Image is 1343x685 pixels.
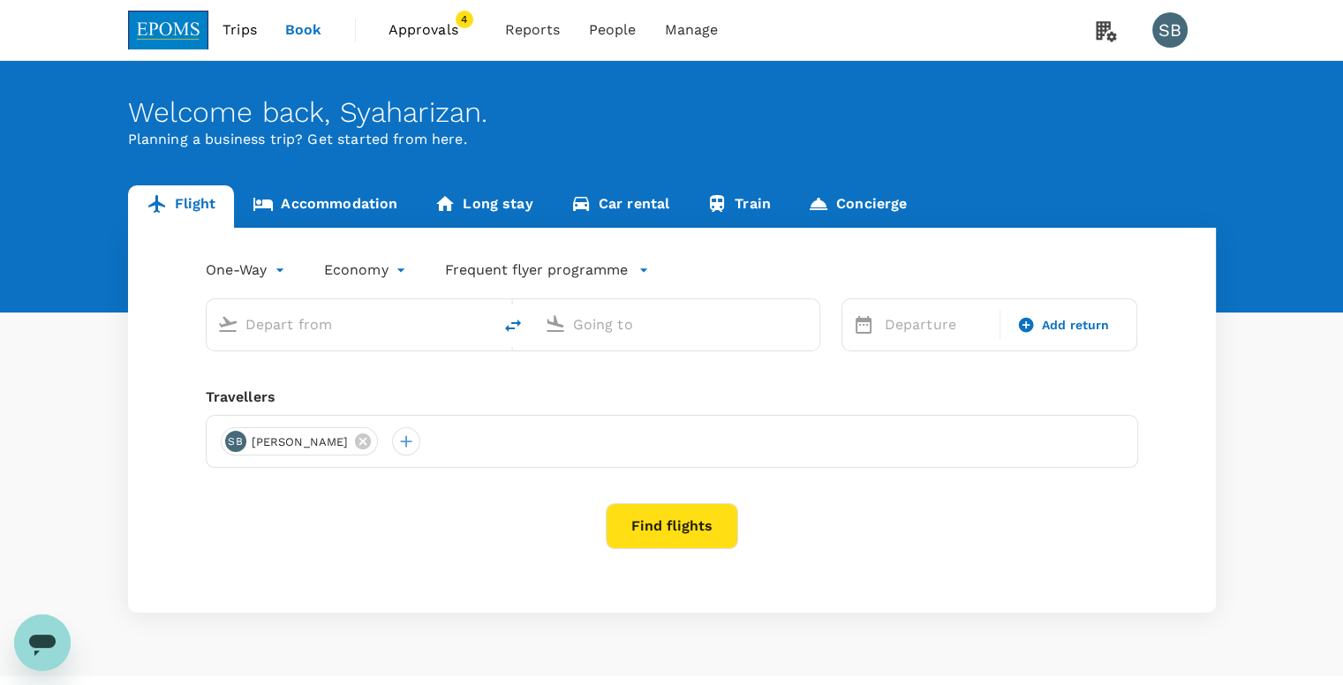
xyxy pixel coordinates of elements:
[416,185,551,228] a: Long stay
[389,19,477,41] span: Approvals
[664,19,718,41] span: Manage
[324,256,410,284] div: Economy
[128,129,1216,150] p: Planning a business trip? Get started from here.
[492,305,534,347] button: delete
[1042,316,1110,335] span: Add return
[128,11,209,49] img: EPOMS SDN BHD
[589,19,637,41] span: People
[456,11,473,28] span: 4
[1152,12,1188,48] div: SB
[789,185,925,228] a: Concierge
[225,431,246,452] div: SB
[223,19,257,41] span: Trips
[445,260,649,281] button: Frequent flyer programme
[206,256,289,284] div: One-Way
[241,433,359,451] span: [PERSON_NAME]
[885,314,989,335] p: Departure
[128,96,1216,129] div: Welcome back , Syaharizan .
[505,19,561,41] span: Reports
[245,311,455,338] input: Depart from
[479,322,483,326] button: Open
[128,185,235,228] a: Flight
[807,322,811,326] button: Open
[445,260,628,281] p: Frequent flyer programme
[285,19,322,41] span: Book
[221,427,379,455] div: SB[PERSON_NAME]
[14,614,71,671] iframe: Button to launch messaging window
[573,311,782,338] input: Going to
[552,185,689,228] a: Car rental
[688,185,789,228] a: Train
[234,185,416,228] a: Accommodation
[606,503,738,549] button: Find flights
[206,387,1138,408] div: Travellers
